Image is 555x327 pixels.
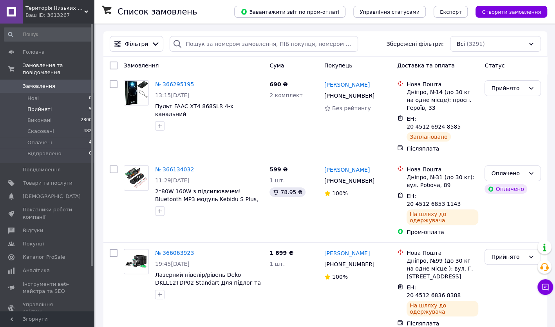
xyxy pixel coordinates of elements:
[23,206,72,220] span: Показники роботи компанії
[125,40,148,48] span: Фільтри
[155,103,233,117] a: Пульт FAAC XT4 868SLR 4-х канальний
[269,187,305,197] div: 78.95 ₴
[407,145,478,153] div: Післяплата
[27,139,52,146] span: Оплачені
[324,166,370,174] a: [PERSON_NAME]
[23,267,50,274] span: Аналітика
[407,249,478,257] div: Нова Пошта
[25,5,84,12] span: Територія Низьких Цін
[484,62,504,69] span: Статус
[324,249,370,257] a: [PERSON_NAME]
[407,301,478,316] div: На шляху до одержувача
[4,27,92,42] input: Пошук
[269,250,293,256] span: 1 699 ₴
[23,193,81,200] span: [DEMOGRAPHIC_DATA]
[407,209,478,225] div: На шляху до одержувача
[269,261,285,267] span: 1 шт.
[234,6,345,18] button: Завантажити звіт по пром-оплаті
[482,9,541,15] span: Створити замовлення
[23,240,44,247] span: Покупці
[407,132,451,142] div: Заплановано
[89,106,92,113] span: 5
[155,272,261,294] a: Лазерний нівелір/рівень Deko DKLL12TDP02 Standart Для підлог та стяжок
[124,62,159,69] span: Замовлення
[155,81,194,87] a: № 366295195
[434,6,468,18] button: Експорт
[466,41,485,47] span: (3291)
[118,7,197,16] h1: Список замовлень
[89,95,92,102] span: 0
[407,88,478,112] div: Дніпро, №14 (до 30 кг на одне місце): просп. Героїв, 33
[332,105,371,111] span: Без рейтингу
[269,166,287,173] span: 599 ₴
[269,81,287,87] span: 690 ₴
[407,116,461,130] span: ЕН: 20 4512 6924 8585
[407,173,478,189] div: Дніпро, №31 (до 30 кг): вул. Робоча, 89
[407,165,478,173] div: Нова Пошта
[23,166,61,173] span: Повідомлення
[27,117,52,124] span: Виконані
[23,254,65,261] span: Каталог ProSale
[324,62,352,69] span: Покупець
[323,259,376,270] div: [PHONE_NUMBER]
[491,253,525,261] div: Прийнято
[23,281,72,295] span: Інструменти веб-майстра та SEO
[124,249,149,274] a: Фото товару
[440,9,462,15] span: Експорт
[407,193,461,207] span: ЕН: 20 4512 6853 1143
[323,175,376,186] div: [PHONE_NUMBER]
[25,12,94,19] div: Ваш ID: 3613267
[353,6,426,18] button: Управління статусами
[332,274,348,280] span: 100%
[269,62,284,69] span: Cума
[124,165,149,191] a: Фото товару
[155,166,194,173] a: № 366134032
[124,81,148,105] img: Фото товару
[324,81,370,89] a: [PERSON_NAME]
[155,92,190,98] span: 13:15[DATE]
[170,36,358,52] input: Пошук за номером замовлення, ПІБ покупця, номером телефону, Email, номером накладної
[537,279,553,295] button: Чат з покупцем
[407,228,478,236] div: Пром-оплата
[240,8,339,15] span: Завантажити звіт по пром-оплаті
[89,150,92,157] span: 0
[407,284,461,298] span: ЕН: 20 4512 6836 8388
[155,250,194,256] a: № 366063923
[23,301,72,315] span: Управління сайтом
[484,184,527,194] div: Оплачено
[23,49,45,56] span: Головна
[323,90,376,101] div: [PHONE_NUMBER]
[155,177,190,183] span: 11:29[DATE]
[407,257,478,280] div: Дніпро, №99 (до 30 кг на одне місце ): вул. Г. [STREET_ADDRESS]
[269,92,302,98] span: 2 комплект
[23,83,55,90] span: Замовлення
[124,166,148,190] img: Фото товару
[27,106,52,113] span: Прийняті
[89,139,92,146] span: 4
[407,80,478,88] div: Нова Пошта
[468,8,547,15] a: Створити замовлення
[23,180,72,187] span: Товари та послуги
[23,62,94,76] span: Замовлення та повідомлення
[332,190,348,196] span: 100%
[386,40,443,48] span: Збережені фільтри:
[23,227,43,234] span: Відгуки
[83,128,92,135] span: 482
[27,95,39,102] span: Нові
[124,254,148,270] img: Фото товару
[397,62,455,69] span: Доставка та оплата
[27,150,61,157] span: Відправлено
[457,40,465,48] span: Всі
[360,9,419,15] span: Управління статусами
[269,177,285,183] span: 1 шт.
[491,84,525,93] div: Прийнято
[491,169,525,178] div: Оплачено
[475,6,547,18] button: Створити замовлення
[155,261,190,267] span: 19:45[DATE]
[81,117,92,124] span: 2800
[155,188,258,218] a: 2*80W 160W з підсилювачем! Bluetooth MP3 модуль Kebidu S Plus, дисплей, регулятор гучності USB/SD...
[124,80,149,105] a: Фото товару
